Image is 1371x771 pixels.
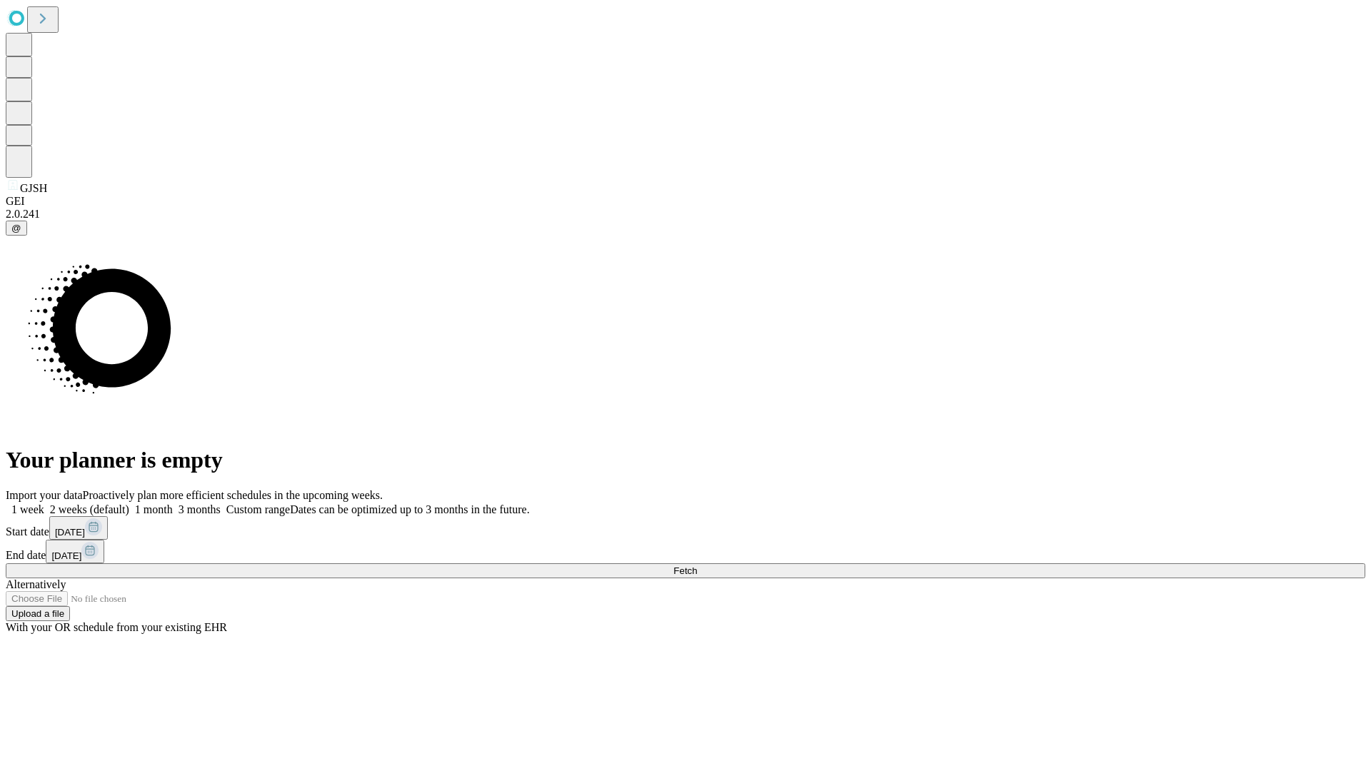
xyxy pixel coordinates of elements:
span: Fetch [673,565,697,576]
span: GJSH [20,182,47,194]
span: Dates can be optimized up to 3 months in the future. [290,503,529,515]
span: [DATE] [55,527,85,538]
span: Custom range [226,503,290,515]
div: End date [6,540,1365,563]
button: [DATE] [49,516,108,540]
button: @ [6,221,27,236]
h1: Your planner is empty [6,447,1365,473]
span: 1 month [135,503,173,515]
span: 2 weeks (default) [50,503,129,515]
button: Upload a file [6,606,70,621]
div: 2.0.241 [6,208,1365,221]
span: 3 months [179,503,221,515]
span: Proactively plan more efficient schedules in the upcoming weeks. [83,489,383,501]
button: Fetch [6,563,1365,578]
div: Start date [6,516,1365,540]
span: With your OR schedule from your existing EHR [6,621,227,633]
div: GEI [6,195,1365,208]
span: @ [11,223,21,233]
button: [DATE] [46,540,104,563]
span: Import your data [6,489,83,501]
span: Alternatively [6,578,66,590]
span: [DATE] [51,550,81,561]
span: 1 week [11,503,44,515]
